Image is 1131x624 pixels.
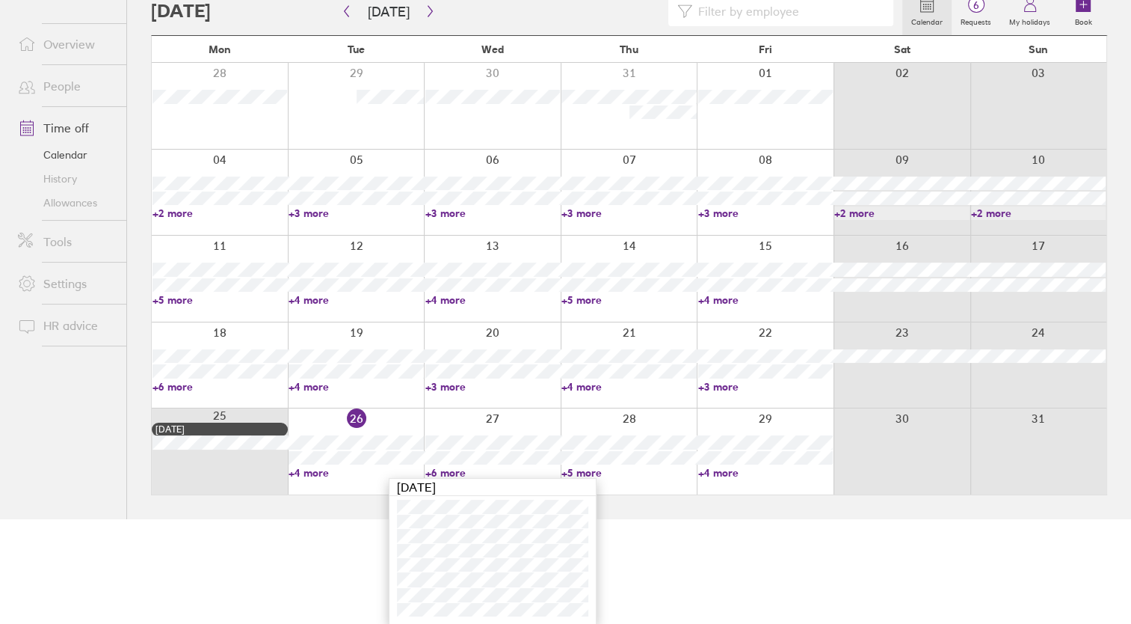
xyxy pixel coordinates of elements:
[425,293,560,307] a: +4 more
[155,424,284,435] div: [DATE]
[348,43,365,55] span: Tue
[698,380,833,394] a: +3 more
[425,207,560,220] a: +3 more
[6,269,126,299] a: Settings
[561,207,696,220] a: +3 more
[893,43,910,55] span: Sat
[425,466,560,480] a: +6 more
[561,380,696,394] a: +4 more
[209,43,231,55] span: Mon
[561,466,696,480] a: +5 more
[152,380,287,394] a: +6 more
[902,13,952,27] label: Calendar
[389,479,596,496] div: [DATE]
[759,43,772,55] span: Fri
[6,227,126,257] a: Tools
[698,466,833,480] a: +4 more
[481,43,504,55] span: Wed
[152,207,287,220] a: +2 more
[561,293,696,307] a: +5 more
[6,113,126,143] a: Time off
[834,207,969,220] a: +2 more
[698,207,833,220] a: +3 more
[971,207,1106,220] a: +2 more
[698,293,833,307] a: +4 more
[1000,13,1059,27] label: My holidays
[6,311,126,340] a: HR advice
[6,71,126,101] a: People
[6,167,126,191] a: History
[6,143,126,167] a: Calendar
[289,466,423,480] a: +4 more
[1066,13,1101,27] label: Book
[152,293,287,307] a: +5 more
[289,207,423,220] a: +3 more
[6,29,126,59] a: Overview
[6,191,126,215] a: Allowances
[289,380,423,394] a: +4 more
[425,380,560,394] a: +3 more
[1029,43,1048,55] span: Sun
[952,13,1000,27] label: Requests
[289,293,423,307] a: +4 more
[620,43,638,55] span: Thu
